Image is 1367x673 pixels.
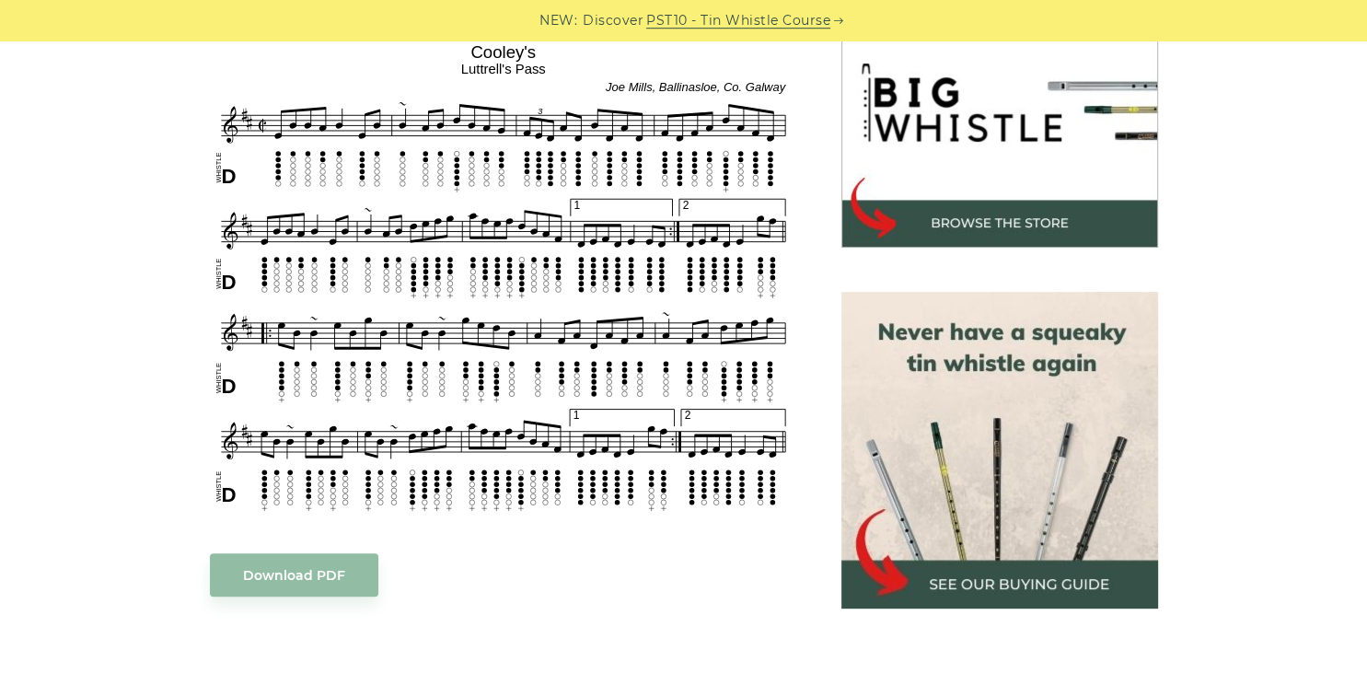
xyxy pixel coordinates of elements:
[539,10,577,31] span: NEW:
[841,292,1158,609] img: tin whistle buying guide
[210,36,797,516] img: Cooley's Tin Whistle Tabs & Sheet Music
[210,553,378,597] a: Download PDF
[646,10,830,31] a: PST10 - Tin Whistle Course
[583,10,643,31] span: Discover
